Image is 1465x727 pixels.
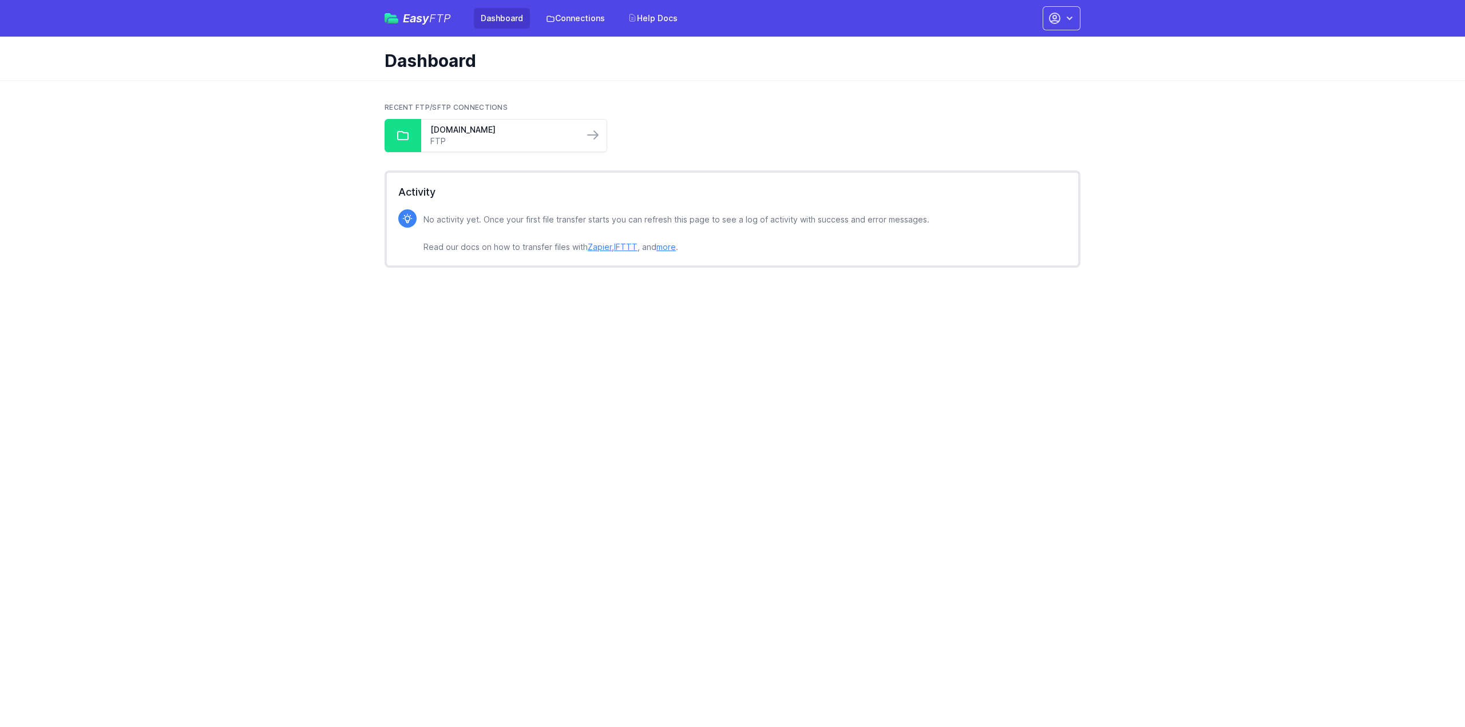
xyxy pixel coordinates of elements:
a: Dashboard [474,8,530,29]
a: [DOMAIN_NAME] [430,124,575,136]
span: Easy [403,13,451,24]
span: FTP [429,11,451,25]
a: Connections [539,8,612,29]
a: FTP [430,136,575,147]
a: IFTTT [614,242,638,252]
a: EasyFTP [385,13,451,24]
p: No activity yet. Once your first file transfer starts you can refresh this page to see a log of a... [423,213,929,254]
h2: Activity [398,184,1067,200]
a: Zapier [588,242,612,252]
h2: Recent FTP/SFTP Connections [385,103,1080,112]
a: more [656,242,676,252]
h1: Dashboard [385,50,1071,71]
a: Help Docs [621,8,684,29]
img: easyftp_logo.png [385,13,398,23]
